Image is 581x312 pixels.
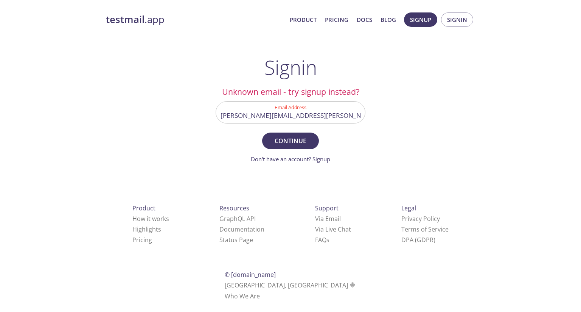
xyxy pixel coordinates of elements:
[447,15,467,25] span: Signin
[132,215,169,223] a: How it works
[225,292,260,300] a: Who We Are
[216,85,365,98] h2: Unknown email - try signup instead?
[219,236,253,244] a: Status Page
[325,15,348,25] a: Pricing
[357,15,372,25] a: Docs
[326,236,329,244] span: s
[106,13,144,26] strong: testmail
[132,225,161,233] a: Highlights
[401,236,435,244] a: DPA (GDPR)
[315,215,341,223] a: Via Email
[219,204,249,212] span: Resources
[441,12,473,27] button: Signin
[290,15,317,25] a: Product
[315,225,351,233] a: Via Live Chat
[262,133,319,149] button: Continue
[251,155,330,163] a: Don't have an account? Signup
[315,204,339,212] span: Support
[132,236,152,244] a: Pricing
[381,15,396,25] a: Blog
[219,215,256,223] a: GraphQL API
[270,136,311,146] span: Continue
[225,281,357,289] span: [GEOGRAPHIC_DATA], [GEOGRAPHIC_DATA]
[315,236,329,244] a: FAQ
[404,12,437,27] button: Signup
[401,215,440,223] a: Privacy Policy
[410,15,431,25] span: Signup
[132,204,155,212] span: Product
[106,13,284,26] a: testmail.app
[401,225,449,233] a: Terms of Service
[264,56,317,79] h1: Signin
[225,270,276,279] span: © [DOMAIN_NAME]
[401,204,416,212] span: Legal
[219,225,264,233] a: Documentation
